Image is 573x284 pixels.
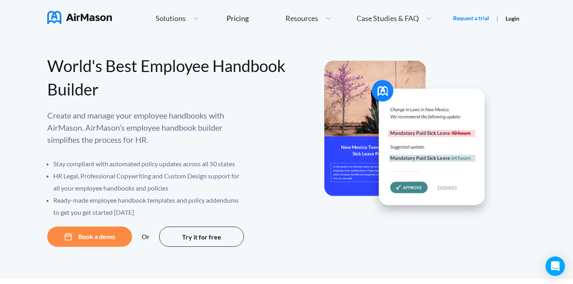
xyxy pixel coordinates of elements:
li: HR Legal, Professional Copywriting and Custom Design support for all your employee handbooks and ... [53,170,245,194]
img: hero-banner [324,61,494,220]
button: Try it for free [159,227,244,247]
button: Book a demo [47,227,132,247]
span: Solutions [155,15,186,22]
li: Ready-made employee handbook templates and policy addendums to get you get started [DATE] [53,194,245,218]
a: Login [506,15,519,22]
div: Pricing [227,15,249,22]
span: Case Studies & FAQ [357,15,419,22]
div: World's Best Employee Handbook Builder [47,54,287,101]
li: Stay compliant with automated policy updates across all 50 states [53,158,245,170]
div: Or [142,233,149,240]
span: Resources [285,15,318,22]
span: | [496,14,498,22]
div: Open Intercom Messenger [546,256,565,276]
p: Create and manage your employee handbooks with AirMason. AirMason’s employee handbook builder sim... [47,109,245,146]
a: Request a trial [453,14,489,22]
a: Pricing [227,11,249,25]
img: AirMason Logo [47,11,112,24]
